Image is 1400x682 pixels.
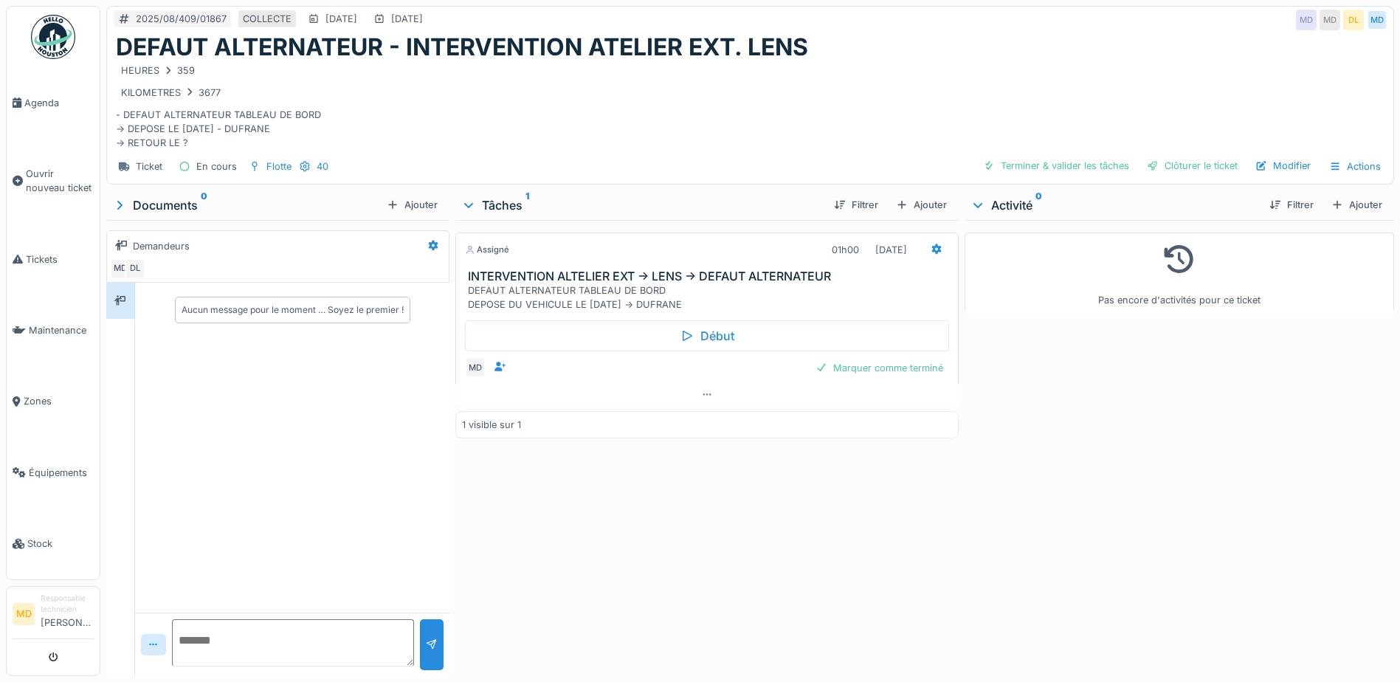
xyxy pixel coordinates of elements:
[7,509,100,579] a: Stock
[1323,156,1387,177] div: Actions
[7,224,100,294] a: Tickets
[29,466,94,480] span: Équipements
[13,593,94,639] a: MD Responsable technicien[PERSON_NAME]
[1367,10,1387,30] div: MD
[116,33,808,61] h1: DEFAUT ALTERNATEUR - INTERVENTION ATELIER EXT. LENS
[1325,195,1388,215] div: Ajouter
[1263,195,1320,215] div: Filtrer
[266,159,292,173] div: Flotte
[29,323,94,337] span: Maintenance
[116,61,1385,150] div: - DEFAUT ALTERNATEUR TABLEAU DE BORD -> DEPOSE LE [DATE] - DUFRANE -> RETOUR LE ?
[462,418,521,432] div: 1 visible sur 1
[832,243,859,257] div: 01h00
[468,269,952,283] h3: INTERVENTION ALTELIER EXT -> LENS -> DEFAUT ALTERNATEUR
[465,357,486,378] div: MD
[974,239,1385,308] div: Pas encore d'activités pour ce ticket
[461,196,822,214] div: Tâches
[7,437,100,508] a: Équipements
[1249,156,1317,176] div: Modifier
[121,86,221,100] div: KILOMETRES 3677
[1035,196,1042,214] sup: 0
[7,138,100,224] a: Ouvrir nouveau ticket
[828,195,884,215] div: Filtrer
[27,537,94,551] span: Stock
[317,159,328,173] div: 40
[1296,10,1317,30] div: MD
[121,63,195,77] div: HEURES 359
[243,12,292,26] div: COLLECTE
[1141,156,1244,176] div: Clôturer le ticket
[810,358,949,378] div: Marquer comme terminé
[1343,10,1364,30] div: DL
[136,159,162,173] div: Ticket
[465,320,949,351] div: Début
[465,244,509,256] div: Assigné
[1320,10,1340,30] div: MD
[325,12,357,26] div: [DATE]
[26,252,94,266] span: Tickets
[24,96,94,110] span: Agenda
[41,593,94,616] div: Responsable technicien
[381,195,444,215] div: Ajouter
[201,196,207,214] sup: 0
[26,167,94,195] span: Ouvrir nouveau ticket
[136,12,227,26] div: 2025/08/409/01867
[13,603,35,625] li: MD
[182,303,404,317] div: Aucun message pour le moment … Soyez le premier !
[110,258,131,279] div: MD
[7,294,100,365] a: Maintenance
[468,283,952,311] div: DEFAUT ALTERNATEUR TABLEAU DE BORD DEPOSE DU VEHICULE LE [DATE] -> DUFRANE
[133,239,190,253] div: Demandeurs
[970,196,1258,214] div: Activité
[7,67,100,138] a: Agenda
[125,258,145,279] div: DL
[977,156,1135,176] div: Terminer & valider les tâches
[31,15,75,59] img: Badge_color-CXgf-gQk.svg
[112,196,381,214] div: Documents
[875,243,907,257] div: [DATE]
[391,12,423,26] div: [DATE]
[7,366,100,437] a: Zones
[890,195,953,215] div: Ajouter
[196,159,237,173] div: En cours
[41,593,94,635] li: [PERSON_NAME]
[525,196,529,214] sup: 1
[24,394,94,408] span: Zones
